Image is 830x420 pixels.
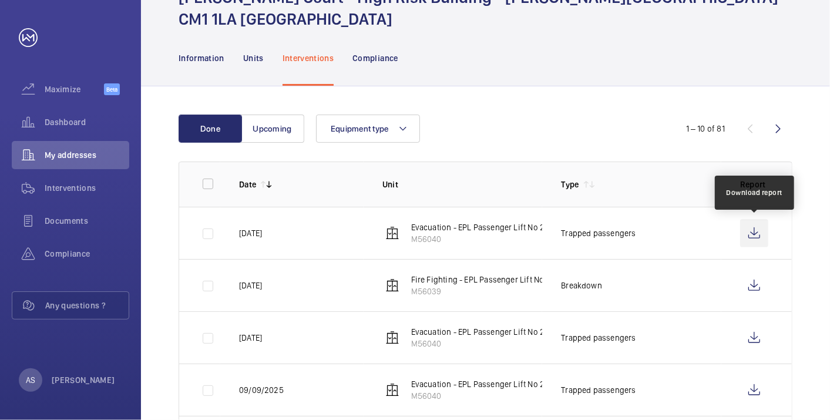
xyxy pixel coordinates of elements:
[561,332,636,344] p: Trapped passengers
[45,300,129,311] span: Any questions ?
[26,374,35,386] p: AS
[385,331,399,345] img: elevator.svg
[411,221,545,233] p: Evacuation - EPL Passenger Lift No 2
[411,378,545,390] p: Evacuation - EPL Passenger Lift No 2
[352,52,398,64] p: Compliance
[411,233,545,245] p: M56040
[385,278,399,293] img: elevator.svg
[561,179,579,190] p: Type
[382,179,543,190] p: Unit
[45,215,129,227] span: Documents
[316,115,420,143] button: Equipment type
[411,285,549,297] p: M56039
[239,280,262,291] p: [DATE]
[411,390,545,402] p: M56040
[239,227,262,239] p: [DATE]
[385,383,399,397] img: elevator.svg
[52,374,115,386] p: [PERSON_NAME]
[239,179,256,190] p: Date
[561,280,602,291] p: Breakdown
[45,83,104,95] span: Maximize
[686,123,725,135] div: 1 – 10 of 81
[727,187,783,198] div: Download report
[411,274,549,285] p: Fire Fighting - EPL Passenger Lift No 1
[331,124,389,133] span: Equipment type
[45,182,129,194] span: Interventions
[411,338,545,350] p: M56040
[45,116,129,128] span: Dashboard
[561,384,636,396] p: Trapped passengers
[385,226,399,240] img: elevator.svg
[239,332,262,344] p: [DATE]
[561,227,636,239] p: Trapped passengers
[243,52,264,64] p: Units
[179,52,224,64] p: Information
[104,83,120,95] span: Beta
[411,326,545,338] p: Evacuation - EPL Passenger Lift No 2
[241,115,304,143] button: Upcoming
[179,115,242,143] button: Done
[45,149,129,161] span: My addresses
[283,52,334,64] p: Interventions
[45,248,129,260] span: Compliance
[239,384,284,396] p: 09/09/2025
